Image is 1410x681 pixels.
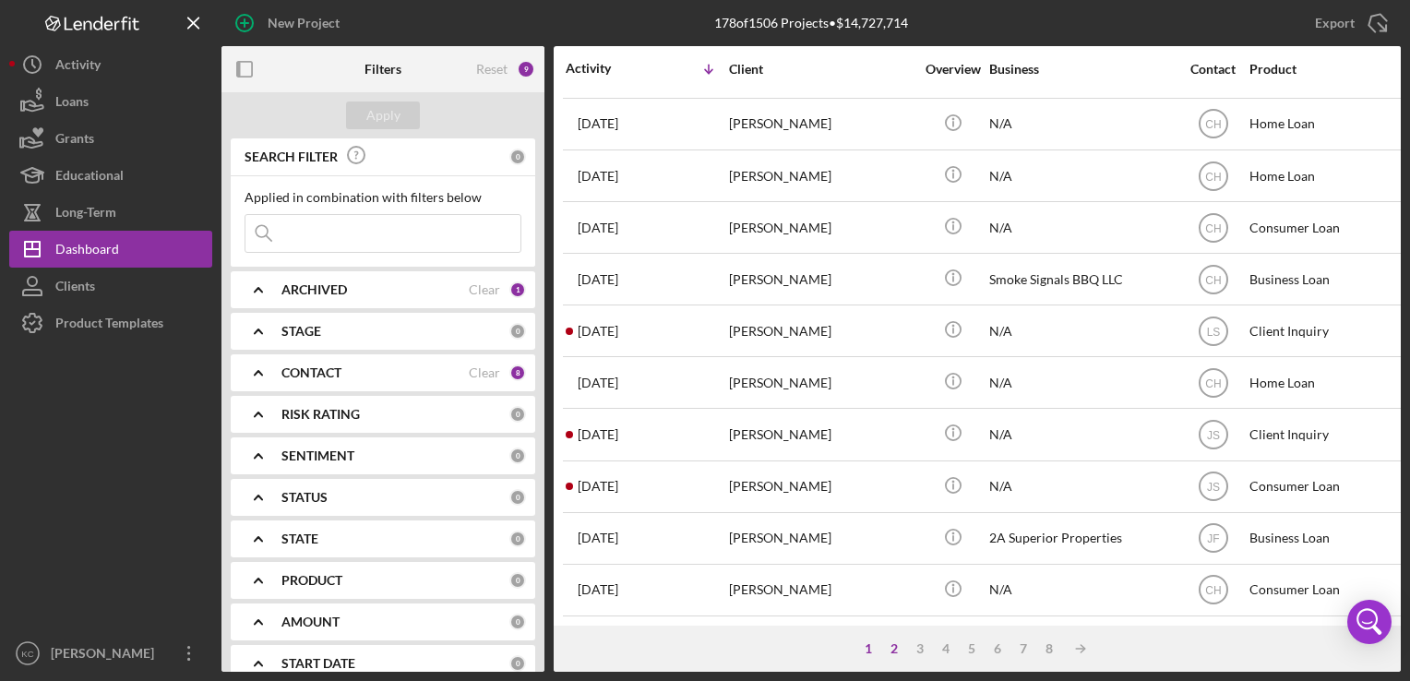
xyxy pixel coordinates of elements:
[9,194,212,231] button: Long-Term
[509,448,526,464] div: 0
[578,324,618,339] time: 2025-08-26 01:14
[578,582,618,597] time: 2025-08-22 19:36
[281,615,340,629] b: AMOUNT
[989,410,1174,459] div: N/A
[509,655,526,672] div: 0
[989,462,1174,511] div: N/A
[578,169,618,184] time: 2025-08-27 20:02
[729,306,914,355] div: [PERSON_NAME]
[959,641,985,656] div: 5
[1178,62,1248,77] div: Contact
[1205,584,1221,597] text: CH
[476,62,508,77] div: Reset
[989,100,1174,149] div: N/A
[578,427,618,442] time: 2025-08-24 18:45
[578,376,618,390] time: 2025-08-25 17:37
[714,16,908,30] div: 178 of 1506 Projects • $14,727,714
[578,221,618,235] time: 2025-08-27 19:11
[1036,641,1062,656] div: 8
[989,358,1174,407] div: N/A
[268,5,340,42] div: New Project
[578,272,618,287] time: 2025-08-27 01:54
[281,282,347,297] b: ARCHIVED
[366,102,400,129] div: Apply
[9,268,212,305] button: Clients
[729,462,914,511] div: [PERSON_NAME]
[1205,273,1221,286] text: CH
[578,479,618,494] time: 2025-08-22 19:41
[281,365,341,380] b: CONTACT
[55,231,119,272] div: Dashboard
[566,61,647,76] div: Activity
[9,46,212,83] button: Activity
[1205,170,1221,183] text: CH
[1296,5,1401,42] button: Export
[364,62,401,77] b: Filters
[9,305,212,341] button: Product Templates
[729,410,914,459] div: [PERSON_NAME]
[469,365,500,380] div: Clear
[9,83,212,120] button: Loans
[245,149,338,164] b: SEARCH FILTER
[1010,641,1036,656] div: 7
[989,203,1174,252] div: N/A
[729,151,914,200] div: [PERSON_NAME]
[989,566,1174,615] div: N/A
[55,268,95,309] div: Clients
[55,194,116,235] div: Long-Term
[221,5,358,42] button: New Project
[729,255,914,304] div: [PERSON_NAME]
[989,514,1174,563] div: 2A Superior Properties
[9,635,212,672] button: KC[PERSON_NAME]
[1207,532,1219,545] text: JF
[9,157,212,194] button: Educational
[509,323,526,340] div: 0
[55,120,94,161] div: Grants
[346,102,420,129] button: Apply
[509,364,526,381] div: 8
[729,100,914,149] div: [PERSON_NAME]
[1315,5,1355,42] div: Export
[469,282,500,297] div: Clear
[729,358,914,407] div: [PERSON_NAME]
[509,614,526,630] div: 0
[281,324,321,339] b: STAGE
[989,62,1174,77] div: Business
[509,489,526,506] div: 0
[729,62,914,77] div: Client
[21,649,33,659] text: KC
[509,149,526,165] div: 0
[918,62,987,77] div: Overview
[509,281,526,298] div: 1
[578,531,618,545] time: 2025-08-22 19:39
[509,406,526,423] div: 0
[989,306,1174,355] div: N/A
[1347,600,1392,644] div: Open Intercom Messenger
[55,157,124,198] div: Educational
[46,635,166,676] div: [PERSON_NAME]
[509,531,526,547] div: 0
[933,641,959,656] div: 4
[55,83,89,125] div: Loans
[509,572,526,589] div: 0
[989,151,1174,200] div: N/A
[55,305,163,346] div: Product Templates
[9,120,212,157] button: Grants
[578,116,618,131] time: 2025-08-27 23:13
[1205,377,1221,390] text: CH
[1206,481,1219,494] text: JS
[281,573,342,588] b: PRODUCT
[989,255,1174,304] div: Smoke Signals BBQ LLC
[281,407,360,422] b: RISK RATING
[1205,118,1221,131] text: CH
[55,46,101,88] div: Activity
[281,448,354,463] b: SENTIMENT
[881,641,907,656] div: 2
